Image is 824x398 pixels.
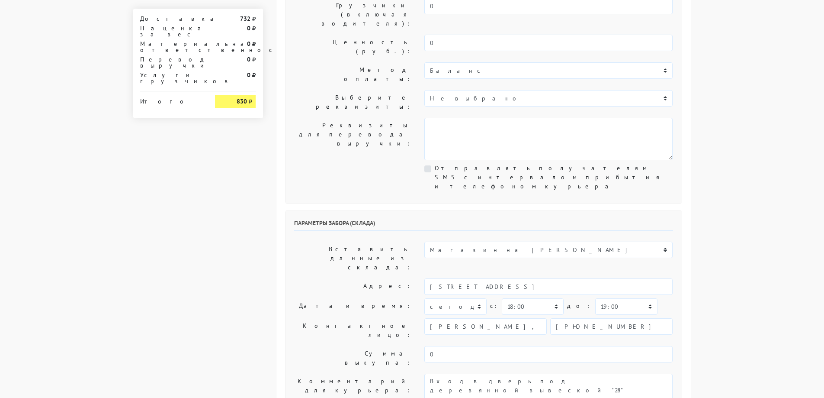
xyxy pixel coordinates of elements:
label: Сумма выкупа: [288,346,418,370]
strong: 0 [247,55,250,63]
label: Метод оплаты: [288,62,418,87]
div: Услуги грузчиков [134,72,209,84]
div: Материальная ответственность [134,41,209,53]
div: Перевод выручки [134,56,209,68]
label: c: [490,298,498,314]
input: Телефон [550,318,673,335]
div: Наценка за вес [134,25,209,37]
strong: 830 [237,97,247,105]
strong: 0 [247,71,250,79]
div: Итого [140,95,202,104]
label: Выберите реквизиты: [288,90,418,114]
label: до: [567,298,592,314]
label: Реквизиты для перевода выручки: [288,118,418,160]
label: Адрес: [288,278,418,295]
strong: 732 [240,15,250,23]
label: Отправлять получателям SMS с интервалом прибытия и телефоном курьера [435,164,673,191]
input: Имя [424,318,547,335]
h6: Параметры забора (склада) [294,220,673,231]
label: Ценность (руб.): [288,35,418,59]
label: Вставить данные из склада: [288,242,418,275]
div: Доставка [134,16,209,22]
label: Контактное лицо: [288,318,418,343]
label: Дата и время: [288,298,418,315]
strong: 0 [247,40,250,48]
strong: 0 [247,24,250,32]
